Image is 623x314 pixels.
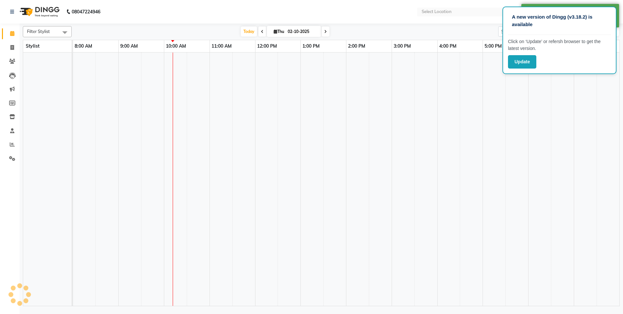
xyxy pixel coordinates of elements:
p: Click on ‘Update’ or refersh browser to get the latest version. [508,38,611,52]
a: 2:00 PM [346,41,367,51]
span: Today [241,26,257,37]
b: 08047224946 [72,3,100,21]
a: 8:00 AM [73,41,94,51]
a: 3:00 PM [392,41,413,51]
a: 9:00 AM [119,41,139,51]
span: Stylist [26,43,39,49]
a: 4:00 PM [438,41,458,51]
a: 11:00 AM [210,41,233,51]
a: 12:00 PM [255,41,279,51]
span: Filter Stylist [27,29,50,34]
p: A new version of Dingg (v3.18.2) is available [512,13,607,28]
a: 5:00 PM [483,41,503,51]
a: 10:00 AM [164,41,188,51]
input: Search Appointment [498,26,555,37]
a: 1:00 PM [301,41,321,51]
button: Update [508,55,536,69]
div: Select Location [422,8,452,15]
img: logo [17,3,61,21]
span: Thu [272,29,286,34]
input: 2025-10-02 [286,27,318,37]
